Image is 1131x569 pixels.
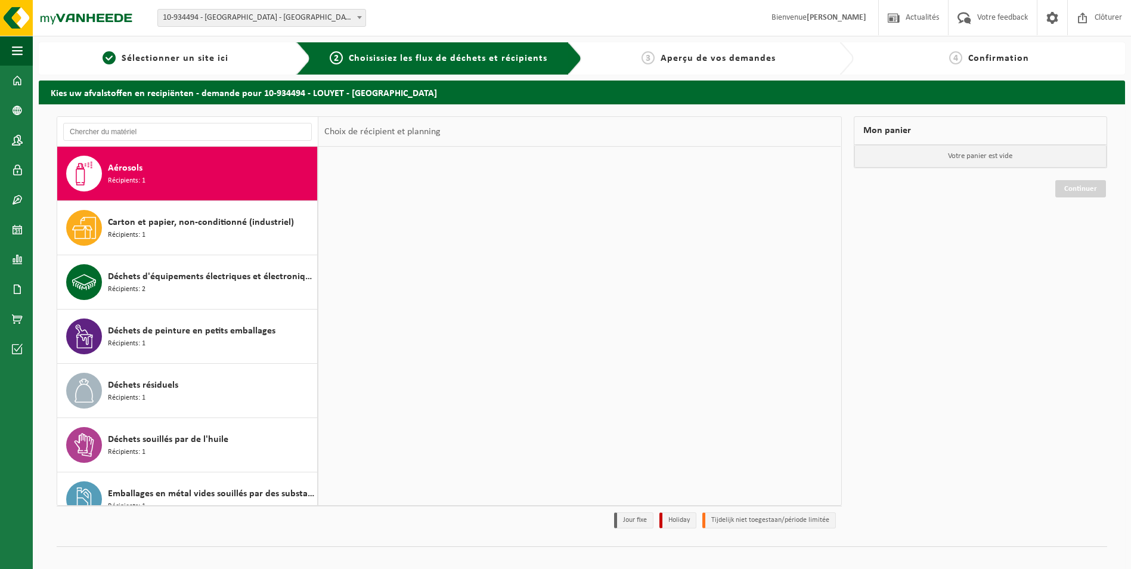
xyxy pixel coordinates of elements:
[854,145,1107,168] p: Votre panier est vide
[122,54,228,63] span: Sélectionner un site ici
[108,447,145,458] span: Récipients: 1
[57,310,318,364] button: Déchets de peinture en petits emballages Récipients: 1
[57,418,318,472] button: Déchets souillés par de l'huile Récipients: 1
[702,512,836,528] li: Tijdelijk niet toegestaan/période limitée
[57,147,318,201] button: Aérosols Récipients: 1
[108,378,178,392] span: Déchets résiduels
[108,338,145,350] span: Récipients: 1
[108,230,145,241] span: Récipients: 1
[108,215,294,230] span: Carton et papier, non-conditionné (industriel)
[661,54,776,63] span: Aperçu de vos demandes
[63,123,312,141] input: Chercher du matériel
[968,54,1029,63] span: Confirmation
[108,324,275,338] span: Déchets de peinture en petits emballages
[57,364,318,418] button: Déchets résiduels Récipients: 1
[108,501,145,512] span: Récipients: 1
[108,161,142,175] span: Aérosols
[108,175,145,187] span: Récipients: 1
[854,116,1108,145] div: Mon panier
[57,201,318,255] button: Carton et papier, non-conditionné (industriel) Récipients: 1
[158,10,365,26] span: 10-934494 - LOUYET - MONT ST GUIBERT - MONT-SAINT-GUIBERT
[108,284,145,295] span: Récipients: 2
[39,81,1125,104] h2: Kies uw afvalstoffen en recipiënten - demande pour 10-934494 - LOUYET - [GEOGRAPHIC_DATA]
[45,51,287,66] a: 1Sélectionner un site ici
[330,51,343,64] span: 2
[349,54,547,63] span: Choisissiez les flux de déchets et récipients
[108,392,145,404] span: Récipients: 1
[57,472,318,527] button: Emballages en métal vides souillés par des substances dangereuses Récipients: 1
[614,512,653,528] li: Jour fixe
[157,9,366,27] span: 10-934494 - LOUYET - MONT ST GUIBERT - MONT-SAINT-GUIBERT
[108,270,314,284] span: Déchets d'équipements électriques et électroniques - Sans tubes cathodiques
[103,51,116,64] span: 1
[949,51,962,64] span: 4
[57,255,318,310] button: Déchets d'équipements électriques et électroniques - Sans tubes cathodiques Récipients: 2
[807,13,866,22] strong: [PERSON_NAME]
[318,117,447,147] div: Choix de récipient et planning
[642,51,655,64] span: 3
[1055,180,1106,197] a: Continuer
[108,432,228,447] span: Déchets souillés par de l'huile
[108,487,314,501] span: Emballages en métal vides souillés par des substances dangereuses
[659,512,696,528] li: Holiday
